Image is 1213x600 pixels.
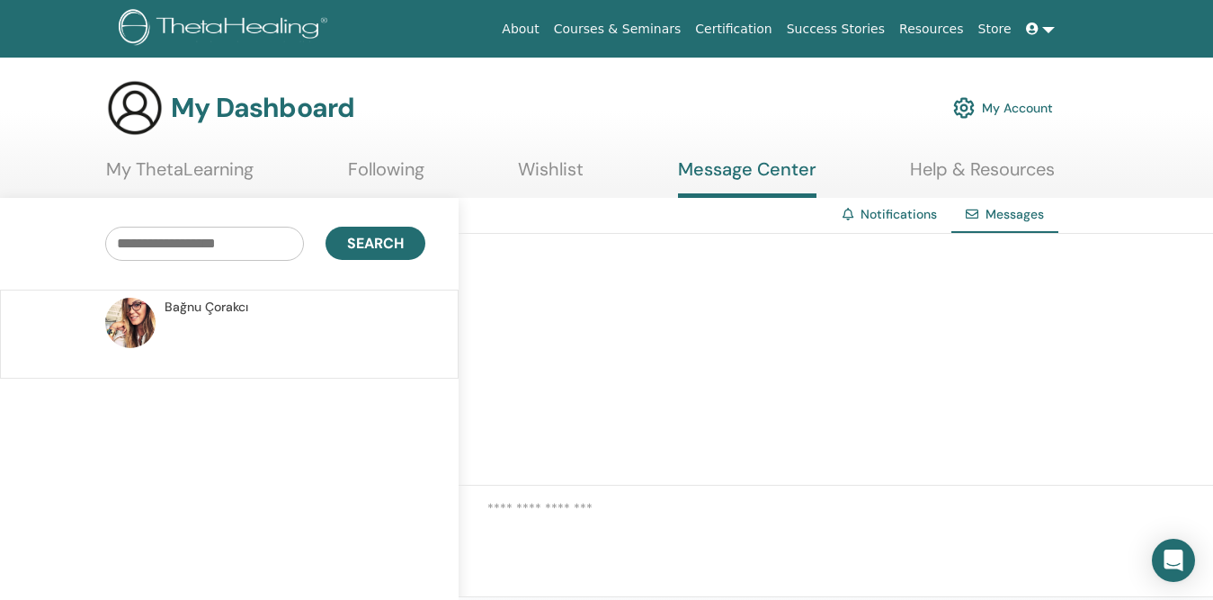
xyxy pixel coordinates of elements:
img: cog.svg [953,93,975,123]
a: My ThetaLearning [106,158,254,193]
a: Help & Resources [910,158,1055,193]
a: Courses & Seminars [547,13,689,46]
span: Search [347,234,404,253]
a: Notifications [861,206,937,222]
h3: My Dashboard [171,92,354,124]
img: logo.png [119,9,334,49]
a: Resources [892,13,971,46]
a: Success Stories [780,13,892,46]
a: Store [971,13,1019,46]
img: generic-user-icon.jpg [106,79,164,137]
a: Following [348,158,424,193]
img: default.jpg [105,298,156,348]
div: Open Intercom Messenger [1152,539,1195,582]
a: My Account [953,88,1053,128]
a: Wishlist [518,158,584,193]
span: Messages [986,206,1044,222]
a: Message Center [678,158,816,198]
span: Bağnu Çorakcı [165,298,248,317]
a: Certification [688,13,779,46]
a: About [495,13,546,46]
button: Search [326,227,425,260]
